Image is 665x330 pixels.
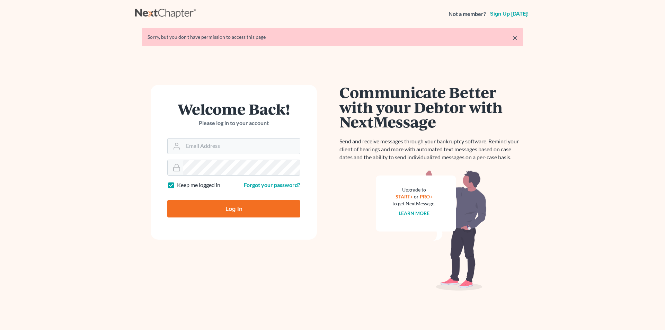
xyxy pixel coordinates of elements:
a: Forgot your password? [244,181,300,188]
input: Log In [167,200,300,217]
img: nextmessage_bg-59042aed3d76b12b5cd301f8e5b87938c9018125f34e5fa2b7a6b67550977c72.svg [376,170,487,291]
a: Learn more [399,210,429,216]
h1: Communicate Better with your Debtor with NextMessage [339,85,523,129]
a: × [513,34,517,42]
p: Send and receive messages through your bankruptcy software. Remind your client of hearings and mo... [339,137,523,161]
span: or [414,194,419,199]
label: Keep me logged in [177,181,220,189]
div: to get NextMessage. [392,200,435,207]
p: Please log in to your account [167,119,300,127]
strong: Not a member? [449,10,486,18]
div: Sorry, but you don't have permission to access this page [148,34,517,41]
a: START+ [396,194,413,199]
h1: Welcome Back! [167,101,300,116]
a: PRO+ [420,194,433,199]
input: Email Address [183,139,300,154]
div: Upgrade to [392,186,435,193]
a: Sign up [DATE]! [489,11,530,17]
